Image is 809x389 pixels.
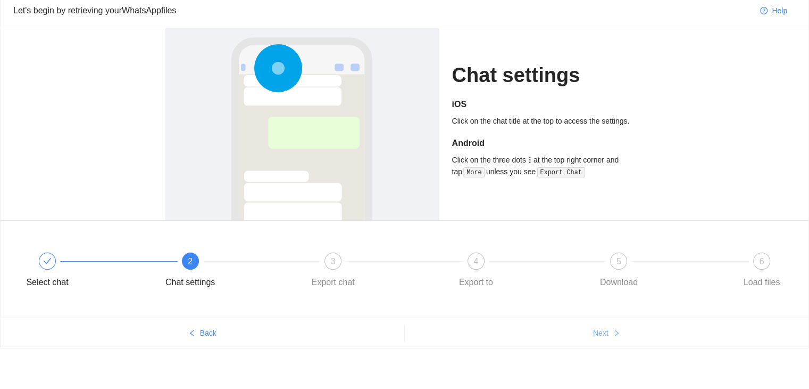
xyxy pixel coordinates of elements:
button: question-circleHelp [752,2,796,19]
button: Nextright [405,325,809,342]
div: Export to [459,274,493,291]
span: Help [772,5,787,17]
div: Click on the three dots at the top right corner and tap unless you see [452,154,644,178]
div: Select chat [16,253,160,291]
div: Export chat [312,274,355,291]
div: 2Chat settings [160,253,303,291]
div: 5Download [588,253,731,291]
h1: Chat settings [452,63,644,88]
div: 3Export chat [302,253,445,291]
div: 4Export to [445,253,588,291]
span: question-circle [760,7,768,15]
div: Select chat [26,274,68,291]
h5: iOS [452,98,644,111]
code: Export Chat [537,167,585,178]
div: Load files [744,274,780,291]
span: Back [200,327,216,339]
span: 4 [473,257,478,266]
b: ⋮ [526,156,533,164]
span: 2 [188,257,193,266]
h5: Android [452,137,644,150]
span: left [188,329,196,338]
span: check [43,257,52,265]
span: Next [593,327,608,339]
span: 3 [331,257,336,266]
div: Chat settings [165,274,215,291]
div: Let's begin by retrieving your WhatsApp files [13,4,752,17]
div: Download [600,274,638,291]
div: Click on the chat title at the top to access the settings. [452,115,644,127]
span: right [613,329,620,338]
span: 6 [760,257,764,266]
button: leftBack [1,325,404,342]
div: 6Load files [731,253,793,291]
code: More [463,167,485,178]
span: 5 [616,257,621,266]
